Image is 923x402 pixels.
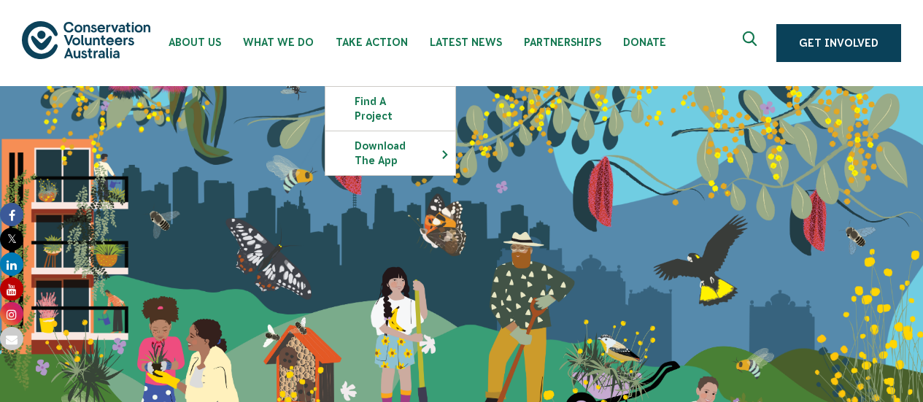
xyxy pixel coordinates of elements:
[169,36,221,48] span: About Us
[325,131,456,176] li: Download the app
[243,36,314,48] span: What We Do
[325,87,455,131] a: Find a project
[430,36,502,48] span: Latest News
[776,24,901,62] a: Get Involved
[325,131,455,175] a: Download the app
[22,21,150,58] img: logo.svg
[734,26,769,61] button: Expand search box Close search box
[623,36,666,48] span: Donate
[743,31,761,55] span: Expand search box
[524,36,601,48] span: Partnerships
[336,36,408,48] span: Take Action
